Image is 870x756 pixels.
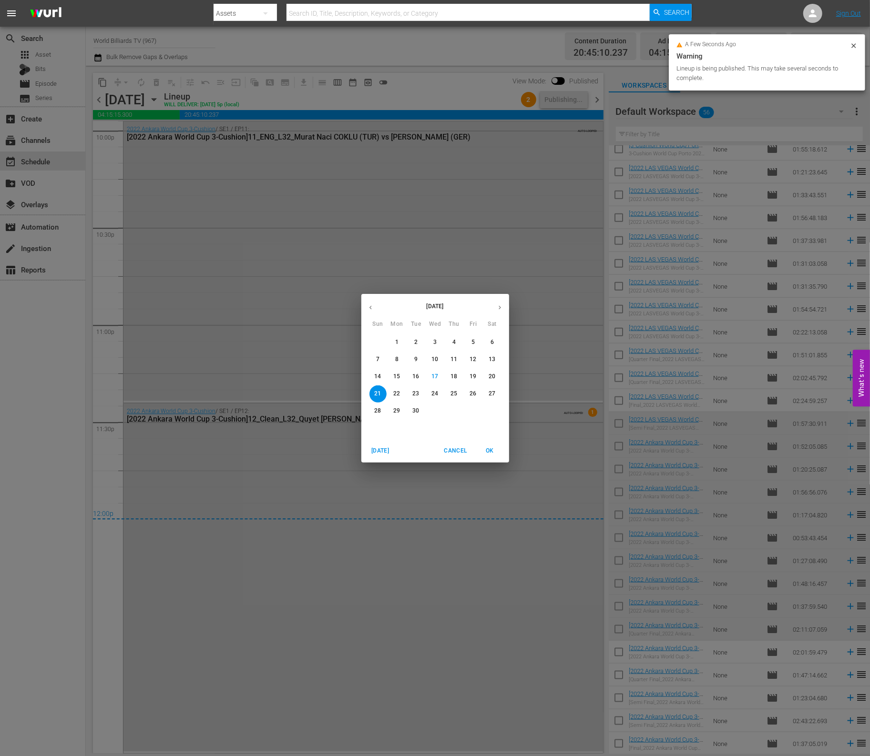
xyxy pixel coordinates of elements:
button: 25 [446,385,463,403]
img: ans4CAIJ8jUAAAAAAAAAAAAAAAAAAAAAAAAgQb4GAAAAAAAAAAAAAAAAAAAAAAAAJMjXAAAAAAAAAAAAAAAAAAAAAAAAgAT5G... [23,2,69,25]
p: 14 [374,373,381,381]
span: Sat [484,320,501,329]
button: 15 [389,368,406,385]
button: 2 [408,334,425,351]
button: 9 [408,351,425,368]
button: 4 [446,334,463,351]
span: Tue [408,320,425,329]
p: 28 [374,407,381,415]
span: Thu [446,320,463,329]
p: 18 [450,373,457,381]
p: 7 [376,355,379,363]
p: 11 [450,355,457,363]
p: 3 [433,338,437,346]
p: 2 [414,338,418,346]
button: 27 [484,385,501,403]
button: Cancel [440,443,471,459]
button: 14 [369,368,387,385]
p: [DATE] [380,302,491,311]
p: 29 [393,407,400,415]
p: 22 [393,390,400,398]
span: [DATE] [369,446,392,456]
button: 30 [408,403,425,420]
p: 19 [470,373,476,381]
button: 20 [484,368,501,385]
p: 8 [395,355,399,363]
p: 9 [414,355,418,363]
p: 5 [471,338,475,346]
button: 19 [465,368,482,385]
button: 13 [484,351,501,368]
button: Open Feedback Widget [853,350,870,406]
p: 24 [431,390,438,398]
button: 7 [369,351,387,368]
span: Sun [369,320,387,329]
span: Cancel [444,446,467,456]
button: 11 [446,351,463,368]
p: 30 [412,407,419,415]
p: 12 [470,355,476,363]
p: 21 [374,390,381,398]
button: 17 [427,368,444,385]
button: OK [475,443,505,459]
p: 27 [489,390,495,398]
button: 6 [484,334,501,351]
button: 23 [408,385,425,403]
button: 26 [465,385,482,403]
button: 5 [465,334,482,351]
button: 24 [427,385,444,403]
p: 13 [489,355,495,363]
p: 20 [489,373,495,381]
p: 10 [431,355,438,363]
p: 23 [412,390,419,398]
button: 29 [389,403,406,420]
button: 8 [389,351,406,368]
button: 18 [446,368,463,385]
span: Mon [389,320,406,329]
p: 1 [395,338,399,346]
button: 16 [408,368,425,385]
p: 26 [470,390,476,398]
button: 3 [427,334,444,351]
p: 6 [491,338,494,346]
p: 25 [450,390,457,398]
span: OK [479,446,502,456]
button: 1 [389,334,406,351]
div: Lineup is being published. This may take several seconds to complete. [676,64,848,83]
button: [DATE] [365,443,396,459]
p: 15 [393,373,400,381]
a: Sign Out [836,10,861,17]
p: 16 [412,373,419,381]
div: Warning [676,50,858,62]
p: 17 [431,373,438,381]
p: 4 [452,338,456,346]
span: a few seconds ago [686,41,737,49]
button: 21 [369,385,387,403]
span: Wed [427,320,444,329]
button: 10 [427,351,444,368]
span: Fri [465,320,482,329]
button: 28 [369,403,387,420]
button: 12 [465,351,482,368]
span: menu [6,8,17,19]
span: Search [664,4,689,21]
button: 22 [389,385,406,403]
